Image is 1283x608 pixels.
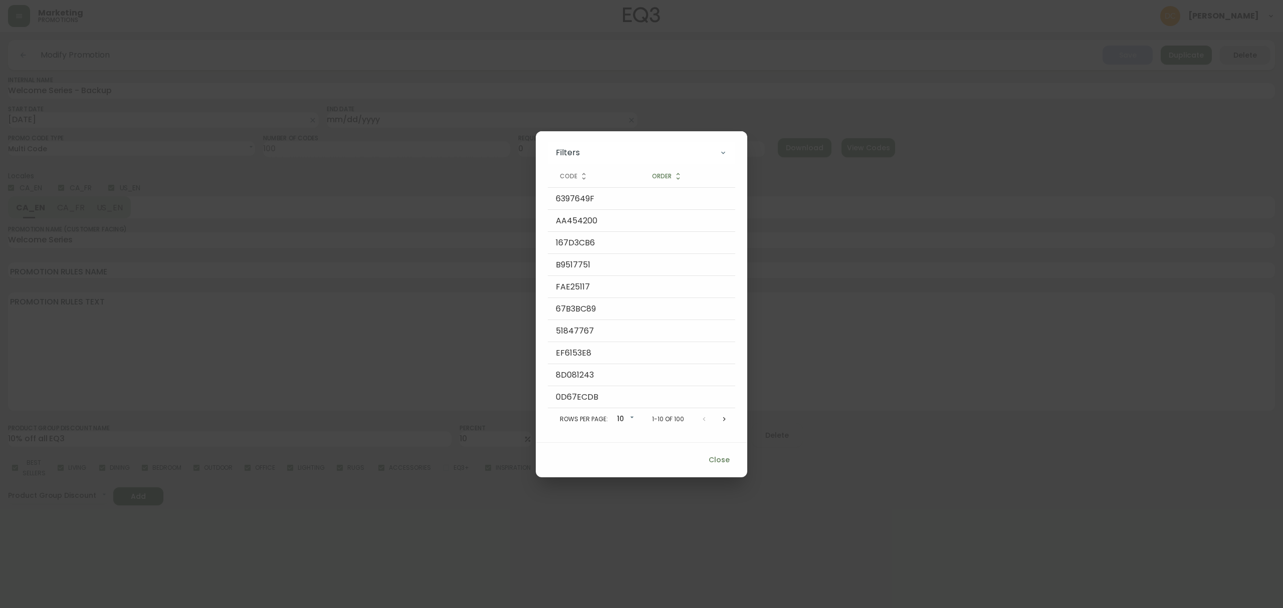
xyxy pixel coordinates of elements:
td: B9517751 [548,254,640,276]
span: Code [560,172,590,181]
td: 167D3CB6 [548,232,640,254]
td: 8D081243 [548,364,640,386]
button: Close [703,451,735,469]
td: 51847767 [548,320,640,342]
div: Filters [548,142,735,164]
td: 67B3BC89 [548,298,640,320]
td: FAE25117 [548,276,640,298]
span: Order [652,172,685,181]
td: 6397649F [548,188,640,210]
td: EF6153E8 [548,342,640,364]
td: AA454200 [548,210,640,232]
p: Rows per page: [560,415,607,424]
button: Next page [714,409,734,429]
h5: Filters [556,148,580,158]
span: Close [707,454,731,466]
p: 1-10 of 100 [652,415,684,424]
div: 10 [612,411,636,428]
td: 0D67ECDB [548,386,640,408]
